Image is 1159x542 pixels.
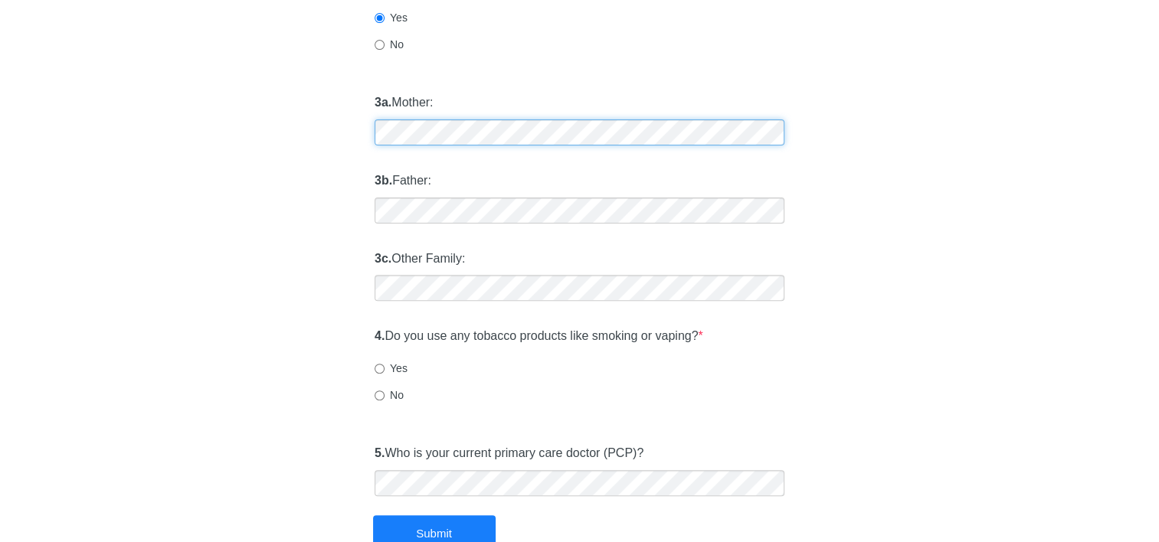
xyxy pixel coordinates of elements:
label: No [375,387,404,403]
input: No [375,390,385,400]
strong: 3c. [375,252,391,265]
label: Yes [375,10,408,25]
label: Who is your current primary care doctor (PCP)? [375,445,643,462]
label: Yes [375,361,408,376]
strong: 3b. [375,174,392,187]
input: Yes [375,13,385,23]
input: Yes [375,364,385,374]
label: No [375,37,404,52]
label: Father: [375,172,431,190]
strong: 4. [375,329,385,342]
strong: 3a. [375,96,391,109]
label: Other Family: [375,250,465,268]
label: Mother: [375,94,434,112]
input: No [375,40,385,50]
strong: 5. [375,446,385,459]
label: Do you use any tobacco products like smoking or vaping? [375,328,703,345]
